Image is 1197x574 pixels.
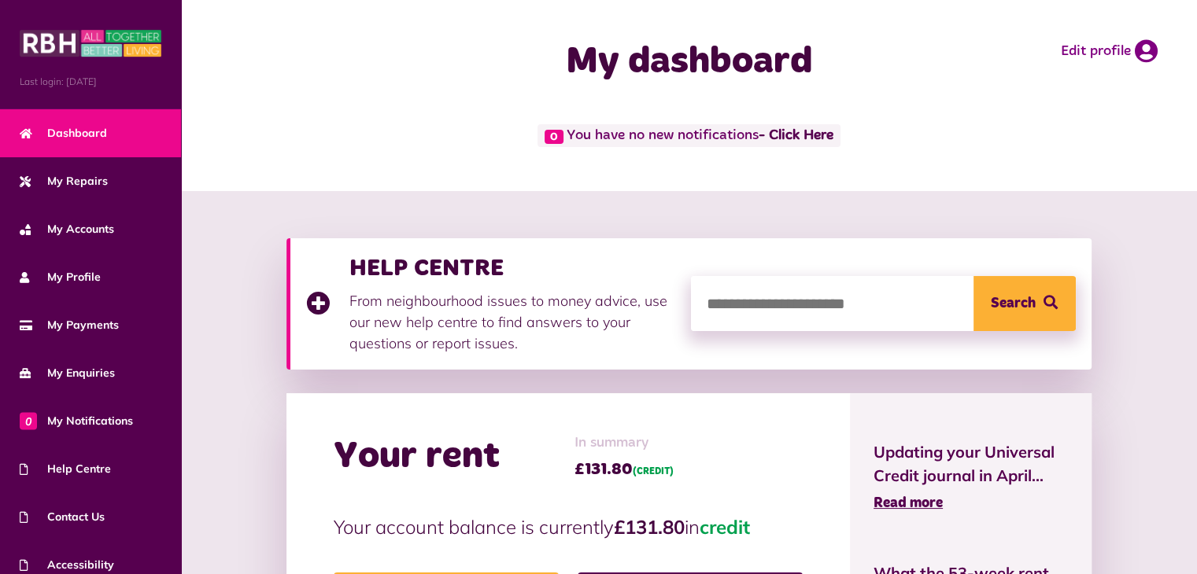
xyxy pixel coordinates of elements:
[574,432,674,454] span: In summary
[991,276,1036,331] span: Search
[349,290,675,354] p: From neighbourhood issues to money advice, use our new help centre to find answers to your questi...
[349,254,675,282] h3: HELP CENTRE
[20,173,108,189] span: My Repairs
[20,221,114,237] span: My Accounts
[20,413,133,429] span: My Notifications
[874,496,943,510] span: Read more
[973,276,1076,331] button: Search
[20,125,107,142] span: Dashboard
[20,412,37,429] span: 0
[20,75,161,89] span: Last login: [DATE]
[451,39,928,85] h1: My dashboard
[874,440,1068,514] a: Updating your Universal Credit journal in April... Read more
[700,515,750,539] span: credit
[538,124,840,147] span: You have no new notifications
[20,28,161,59] img: MyRBH
[334,434,500,480] h2: Your rent
[20,317,119,333] span: My Payments
[759,129,833,143] a: - Click Here
[545,130,563,144] span: 0
[20,509,105,525] span: Contact Us
[874,440,1068,488] span: Updating your Universal Credit journal in April...
[20,269,101,285] span: My Profile
[1061,39,1158,63] a: Edit profile
[20,557,114,573] span: Accessibility
[633,467,674,476] span: (CREDIT)
[614,515,685,539] strong: £131.80
[20,461,111,477] span: Help Centre
[574,458,674,481] span: £131.80
[20,365,115,381] span: My Enquiries
[334,513,803,541] p: Your account balance is currently in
